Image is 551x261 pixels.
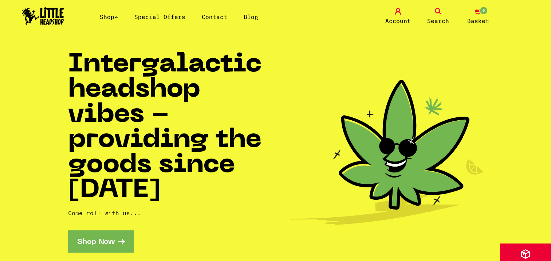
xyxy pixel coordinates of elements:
a: Shop Now [68,230,134,253]
span: Search [427,16,449,25]
a: Search [420,8,456,25]
span: 0 [479,6,488,15]
a: 0 Basket [460,8,496,25]
span: Account [385,16,411,25]
span: Basket [467,16,489,25]
a: Blog [244,13,258,20]
a: Contact [202,13,227,20]
p: Come roll with us... [68,209,276,217]
img: Little Head Shop Logo [22,7,64,25]
a: Shop [100,13,118,20]
a: Special Offers [134,13,185,20]
h1: Intergalactic headshop vibes - providing the goods since [DATE] [68,52,276,203]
